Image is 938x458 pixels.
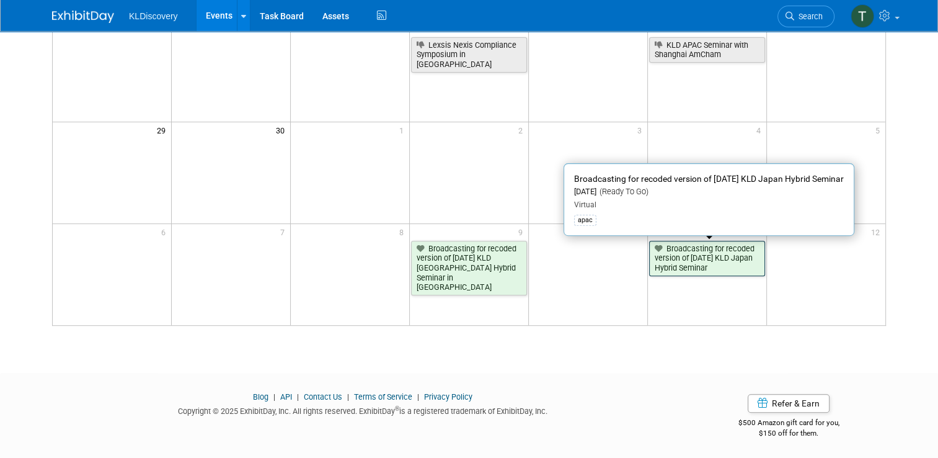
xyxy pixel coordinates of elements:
[294,392,302,402] span: |
[160,224,171,240] span: 6
[574,200,596,209] span: Virtual
[691,410,886,438] div: $500 Amazon gift card for you,
[52,11,114,23] img: ExhibitDay
[870,224,885,240] span: 12
[574,187,844,197] div: [DATE]
[517,122,528,138] span: 2
[304,392,342,402] a: Contact Us
[517,224,528,240] span: 9
[280,392,292,402] a: API
[574,215,596,226] div: apac
[755,122,766,138] span: 4
[424,392,472,402] a: Privacy Policy
[691,428,886,439] div: $150 off for them.
[354,392,412,402] a: Terms of Service
[411,37,527,73] a: Lexsis Nexis Compliance Symposium in [GEOGRAPHIC_DATA]
[398,224,409,240] span: 8
[851,4,874,28] img: Taketo Sakuma
[777,6,834,27] a: Search
[596,187,648,196] span: (Ready To Go)
[411,241,527,296] a: Broadcasting for recoded version of [DATE] KLD [GEOGRAPHIC_DATA] Hybrid Seminar in [GEOGRAPHIC_DATA]
[344,392,352,402] span: |
[279,224,290,240] span: 7
[874,122,885,138] span: 5
[649,241,765,276] a: Broadcasting for recoded version of [DATE] KLD Japan Hybrid Seminar
[395,405,399,412] sup: ®
[414,392,422,402] span: |
[748,394,830,413] a: Refer & Earn
[398,122,409,138] span: 1
[52,403,673,417] div: Copyright © 2025 ExhibitDay, Inc. All rights reserved. ExhibitDay is a registered trademark of Ex...
[270,392,278,402] span: |
[275,122,290,138] span: 30
[129,11,178,21] span: KLDiscovery
[649,37,765,63] a: KLD APAC Seminar with Shanghai AmCham
[574,174,844,184] span: Broadcasting for recoded version of [DATE] KLD Japan Hybrid Seminar
[636,122,647,138] span: 3
[794,12,823,21] span: Search
[156,122,171,138] span: 29
[253,392,268,402] a: Blog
